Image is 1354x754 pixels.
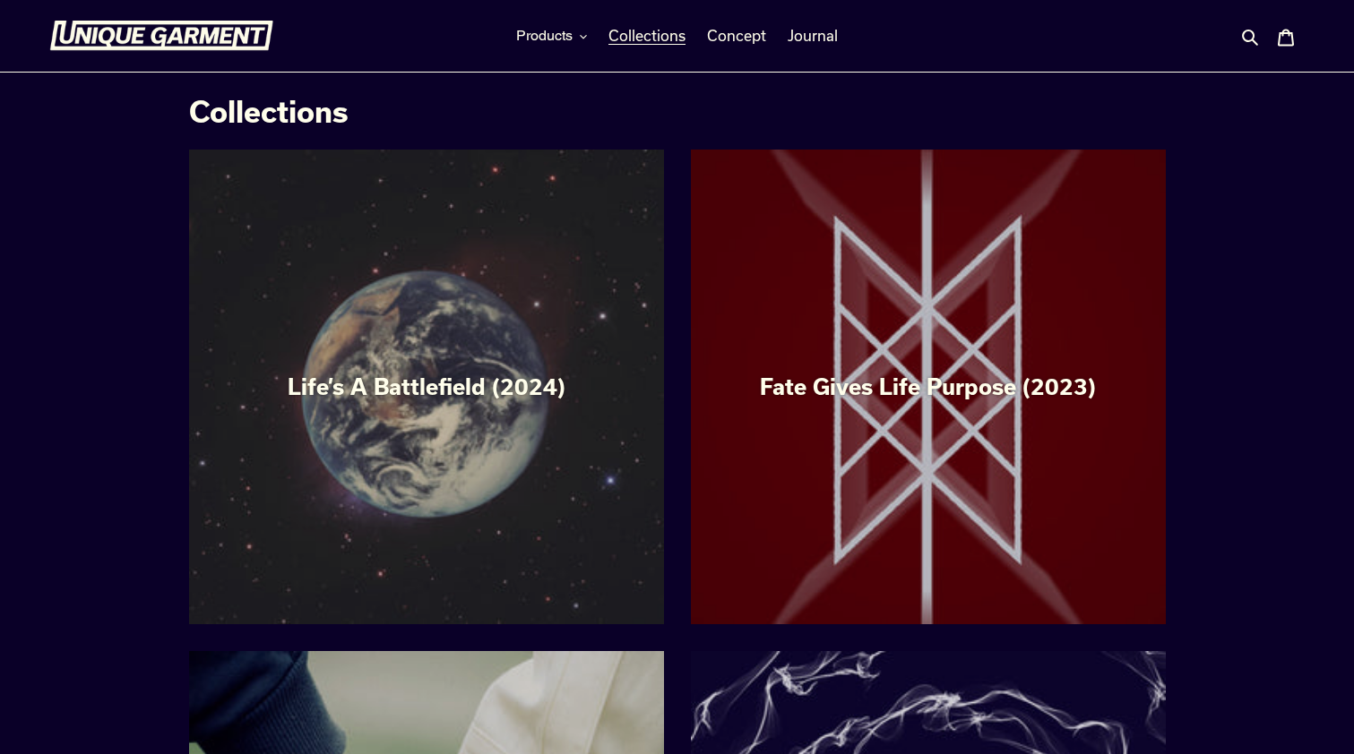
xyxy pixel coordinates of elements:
div: Life’s A Battlefield (2024) [189,374,664,400]
span: Products [516,27,573,45]
a: Fate Gives Life Purpose (2023) [691,150,1166,624]
a: Collections [599,22,694,49]
a: Life’s A Battlefield (2024) [189,150,664,624]
img: Unique Garment [49,21,273,51]
button: Products [507,22,596,49]
span: Journal [788,27,838,45]
span: Collections [608,27,686,45]
span: Concept [707,27,766,45]
div: Fate Gives Life Purpose (2023) [691,374,1166,400]
a: Concept [698,22,775,49]
a: Journal [779,22,847,49]
h1: Collections [189,94,1166,128]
